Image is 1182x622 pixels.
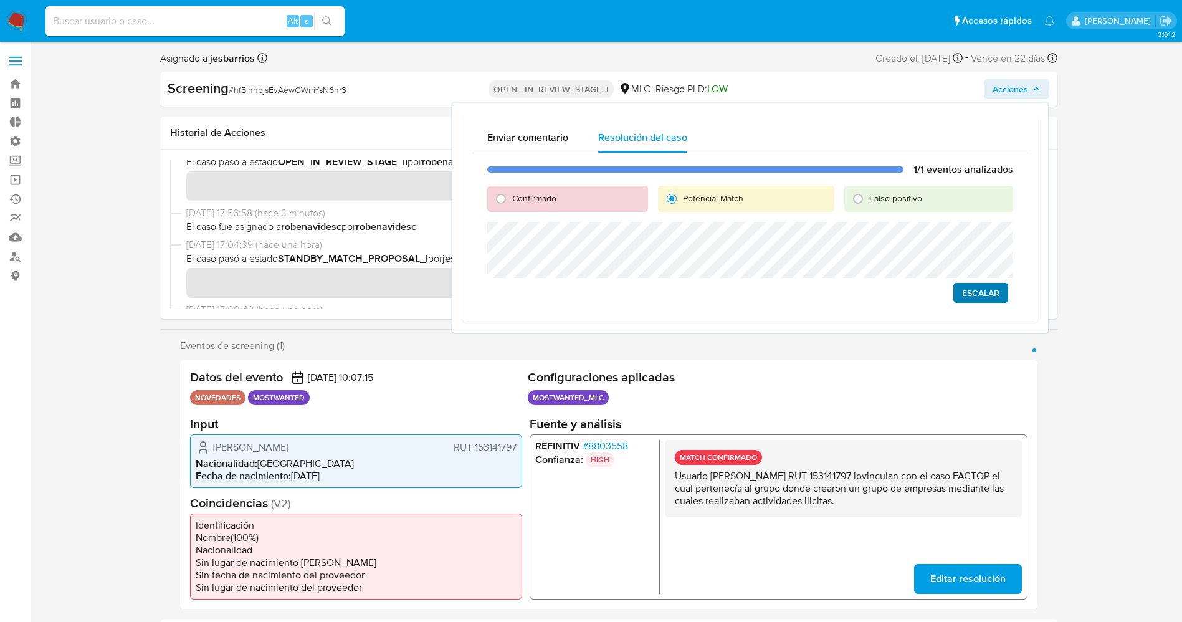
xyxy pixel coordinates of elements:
[207,51,255,65] b: jesbarrios
[1085,15,1155,27] p: jesica.barrios@mercadolibre.com
[168,78,229,98] b: Screening
[971,52,1045,65] span: Vence en 22 días
[993,79,1028,99] span: Acciones
[489,80,614,98] p: OPEN - IN_REVIEW_STAGE_I
[45,13,345,29] input: Buscar usuario o caso...
[953,283,1008,303] button: Escalar
[869,192,922,204] span: Falso positivo
[913,163,1013,176] h1: 1/1 eventos analizados
[962,284,999,302] span: Escalar
[655,82,728,96] span: Riesgo PLD:
[875,50,963,67] div: Creado el: [DATE]
[984,79,1049,99] button: Acciones
[962,14,1032,27] span: Accesos rápidos
[1160,14,1173,27] a: Salir
[160,52,255,65] span: Asignado a
[487,130,568,145] span: Enviar comentario
[707,82,728,96] span: LOW
[305,15,308,27] span: s
[1044,16,1055,26] a: Notificaciones
[965,50,968,67] span: -
[229,84,346,96] span: # hf5lnhpjsEvAewGWmYsN6nr3
[598,130,687,145] span: Resolución del caso
[619,82,651,96] div: MLC
[512,192,556,204] span: Confirmado
[314,12,340,30] button: search-icon
[288,15,298,27] span: Alt
[683,192,743,204] span: Potencial Match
